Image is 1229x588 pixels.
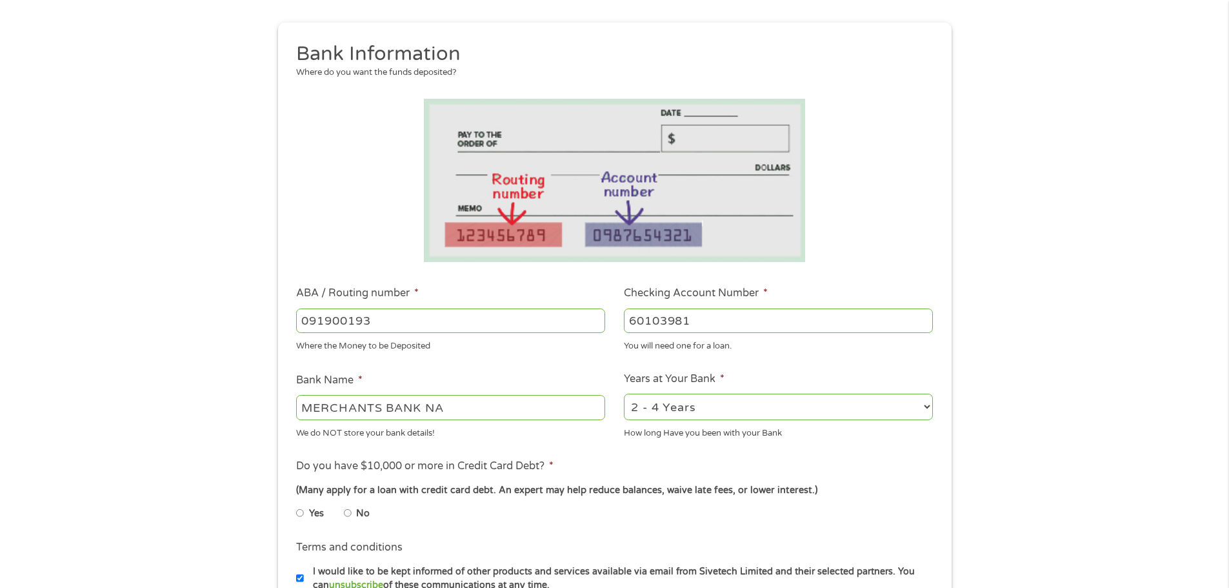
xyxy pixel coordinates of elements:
label: Yes [309,507,324,521]
div: (Many apply for a loan with credit card debt. An expert may help reduce balances, waive late fees... [296,483,932,498]
div: We do NOT store your bank details! [296,422,605,440]
div: You will need one for a loan. [624,336,933,353]
div: Where the Money to be Deposited [296,336,605,353]
label: Do you have $10,000 or more in Credit Card Debt? [296,460,554,473]
label: Years at Your Bank [624,372,724,386]
label: Checking Account Number [624,287,768,300]
label: Terms and conditions [296,541,403,554]
img: Routing number location [424,99,806,262]
label: Bank Name [296,374,363,387]
div: Where do you want the funds deposited? [296,66,923,79]
h2: Bank Information [296,41,923,67]
label: No [356,507,370,521]
input: 263177916 [296,309,605,333]
input: 345634636 [624,309,933,333]
label: ABA / Routing number [296,287,419,300]
div: How long Have you been with your Bank [624,422,933,440]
